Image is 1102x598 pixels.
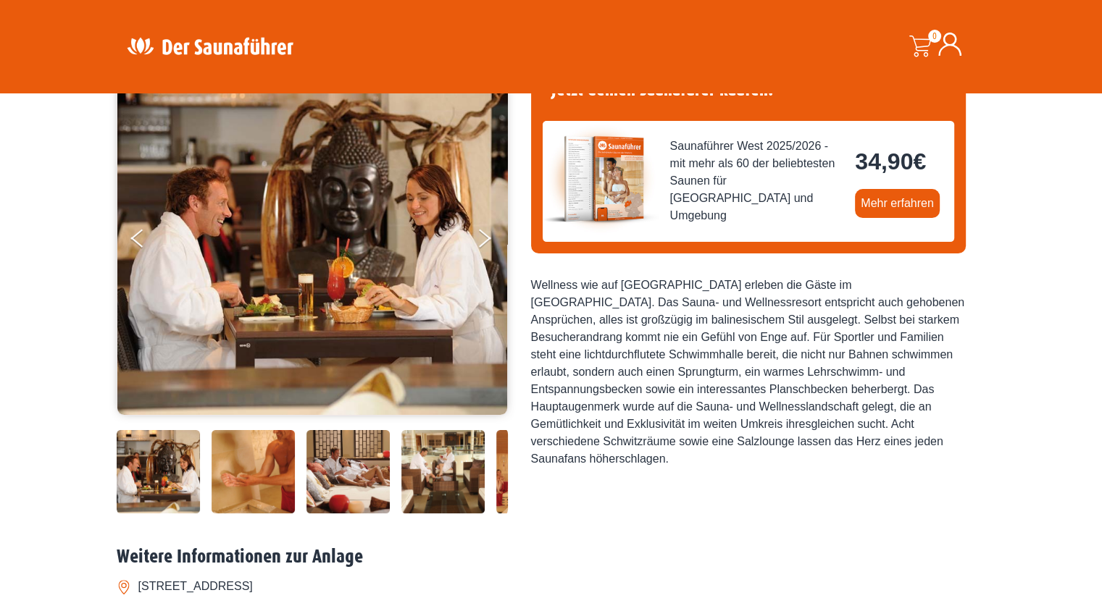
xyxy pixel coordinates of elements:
span: Saunaführer West 2025/2026 - mit mehr als 60 der beliebtesten Saunen für [GEOGRAPHIC_DATA] und Um... [670,138,844,224]
span: 0 [928,30,941,43]
bdi: 34,90 [855,148,926,174]
li: [STREET_ADDRESS] [117,575,986,598]
img: der-saunafuehrer-2025-west.jpg [543,121,659,237]
h2: Weitere Informationen zur Anlage [117,546,986,568]
button: Next [476,223,512,259]
button: Previous [131,223,167,259]
a: Mehr erfahren [855,189,940,218]
div: Wellness wie auf [GEOGRAPHIC_DATA] erleben die Gäste im [GEOGRAPHIC_DATA]. Das Sauna- und Wellnes... [531,277,966,468]
span: € [913,148,926,174]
